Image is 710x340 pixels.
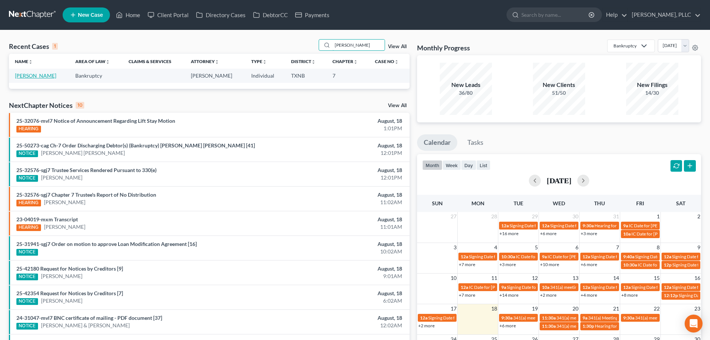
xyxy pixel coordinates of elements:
td: Individual [245,69,285,82]
span: 10a [623,231,631,237]
a: Chapterunfold_more [332,59,358,64]
span: IC Date for [PERSON_NAME] [631,231,688,237]
span: 7 [615,243,620,252]
span: 11:30a [542,323,556,329]
h3: Monthly Progress [417,43,470,52]
span: 9 [697,243,701,252]
div: New Filings [626,81,678,89]
span: 12a [542,223,549,228]
span: 341(a) Meeting for [PERSON_NAME] [588,315,660,321]
input: Search by name... [332,40,385,50]
span: 12a [461,284,468,290]
i: unfold_more [28,60,33,64]
span: Tue [514,200,523,206]
span: 29 [531,212,539,221]
a: Tasks [461,134,490,151]
div: 9:01AM [278,272,402,280]
span: 10 [450,274,457,283]
a: View All [388,103,407,108]
a: [PERSON_NAME] [PERSON_NAME] [41,149,125,157]
a: +7 more [459,292,475,298]
button: week [442,160,461,170]
span: 10a [542,284,549,290]
span: 27 [450,212,457,221]
a: Directory Cases [192,8,249,22]
span: 12p [664,262,672,268]
div: August, 18 [278,240,402,248]
a: +6 more [540,231,556,236]
div: 12:02AM [278,322,402,329]
span: 18 [490,304,498,313]
a: 25-32576-sgj7 Chapter 7 Trustee's Report of No Distribution [16,191,156,198]
button: day [461,160,476,170]
span: 341(a) meeting for [PERSON_NAME] [513,315,585,321]
div: 10:02AM [278,248,402,255]
a: Nameunfold_more [15,59,33,64]
div: 12:01PM [278,174,402,181]
span: 23 [694,304,701,313]
a: [PERSON_NAME] & [PERSON_NAME] [41,322,130,329]
div: New Leads [440,81,492,89]
a: Case Nounfold_more [375,59,399,64]
span: 28 [490,212,498,221]
span: Fri [636,200,644,206]
span: 12a [583,254,590,259]
span: 19 [531,304,539,313]
a: [PERSON_NAME] [44,223,85,231]
div: 6:02AM [278,297,402,305]
td: [PERSON_NAME] [185,69,245,82]
span: 9a [501,284,506,290]
span: Hearing for Alleo Holdings Corporation [595,323,672,329]
span: 20 [572,304,579,313]
a: +7 more [459,262,475,267]
a: +3 more [499,262,516,267]
a: +6 more [581,262,597,267]
div: 1 [52,43,58,50]
div: August, 18 [278,166,402,174]
div: August, 18 [278,142,402,149]
span: 12a [664,254,671,259]
span: 16 [694,274,701,283]
a: [PERSON_NAME] [44,199,85,206]
a: Attorneyunfold_more [191,59,219,64]
div: August, 18 [278,314,402,322]
span: Signing Date for [PERSON_NAME] [550,223,617,228]
a: Help [602,8,627,22]
span: Signing Date for [PERSON_NAME] [635,254,702,259]
span: Signing Date for [PERSON_NAME], Tereyana [469,254,555,259]
span: Sun [432,200,443,206]
span: 31 [612,212,620,221]
i: unfold_more [105,60,110,64]
span: 14 [612,274,620,283]
span: 22 [653,304,660,313]
a: +3 more [581,231,597,236]
span: 5 [534,243,539,252]
span: 1:30p [583,323,594,329]
a: Area of Lawunfold_more [75,59,110,64]
div: August, 18 [278,191,402,199]
span: 13 [572,274,579,283]
div: 14/30 [626,89,678,97]
h2: [DATE] [547,177,571,184]
a: Home [112,8,144,22]
a: DebtorCC [249,8,291,22]
a: Client Portal [144,8,192,22]
a: Districtunfold_more [291,59,316,64]
span: New Case [78,12,103,18]
span: 4 [493,243,498,252]
a: [PERSON_NAME] [41,272,82,280]
span: 341(a) meeting for [PERSON_NAME] [635,315,707,321]
span: 9a [623,223,628,228]
div: NOTICE [16,249,38,256]
div: 36/80 [440,89,492,97]
span: 12a [501,223,509,228]
a: 23-04019-mxm Transcript [16,216,78,222]
span: 12a [623,284,631,290]
a: 25-50273-cag Ch-7 Order Discharging Debtor(s) (Bankruptcy) [PERSON_NAME] [PERSON_NAME] [41] [16,142,255,149]
div: 1:01PM [278,125,402,132]
span: 1 [656,212,660,221]
span: 10:30a [623,262,637,268]
a: +10 more [540,262,559,267]
i: unfold_more [262,60,267,64]
th: Claims & Services [123,54,185,69]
